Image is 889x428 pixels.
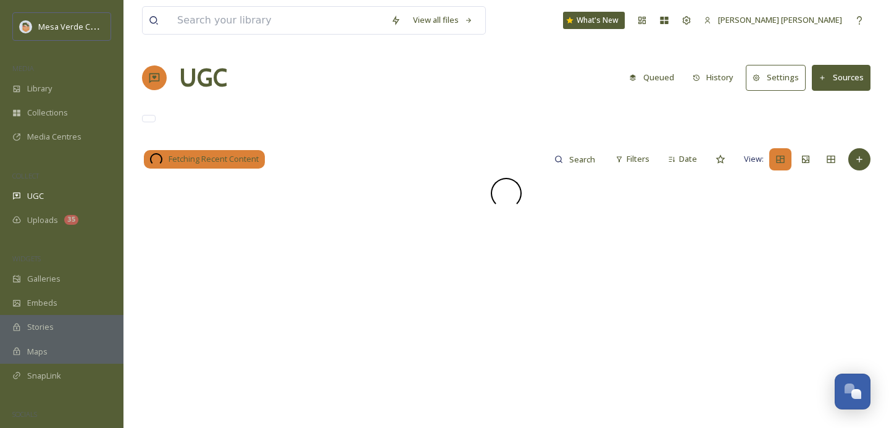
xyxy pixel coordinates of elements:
a: [PERSON_NAME] [PERSON_NAME] [698,8,848,32]
span: SOCIALS [12,409,37,419]
span: MEDIA [12,64,34,73]
a: History [687,65,746,90]
span: Collections [27,107,68,119]
span: Embeds [27,297,57,309]
span: Maps [27,346,48,358]
span: UGC [27,190,44,202]
button: Open Chat [835,374,870,409]
a: Queued [623,65,687,90]
img: MVC%20SnapSea%20logo%20%281%29.png [20,20,32,33]
span: View: [744,153,764,165]
span: Date [679,153,697,165]
span: Galleries [27,273,61,285]
a: View all files [407,8,479,32]
a: What's New [563,12,625,29]
span: WIDGETS [12,254,41,263]
span: SnapLink [27,370,61,382]
input: Search your library [171,7,385,34]
span: Library [27,83,52,94]
span: [PERSON_NAME] [PERSON_NAME] [718,14,842,25]
span: Uploads [27,214,58,226]
span: Fetching Recent Content [169,153,259,165]
span: Media Centres [27,131,81,143]
span: Filters [627,153,649,165]
button: History [687,65,740,90]
span: COLLECT [12,171,39,180]
a: UGC [179,59,227,96]
div: 35 [64,215,78,225]
span: Stories [27,321,54,333]
button: Settings [746,65,806,90]
input: Search [563,147,603,172]
a: Settings [746,65,812,90]
button: Queued [623,65,680,90]
button: Sources [812,65,870,90]
span: Mesa Verde Country [38,20,114,32]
